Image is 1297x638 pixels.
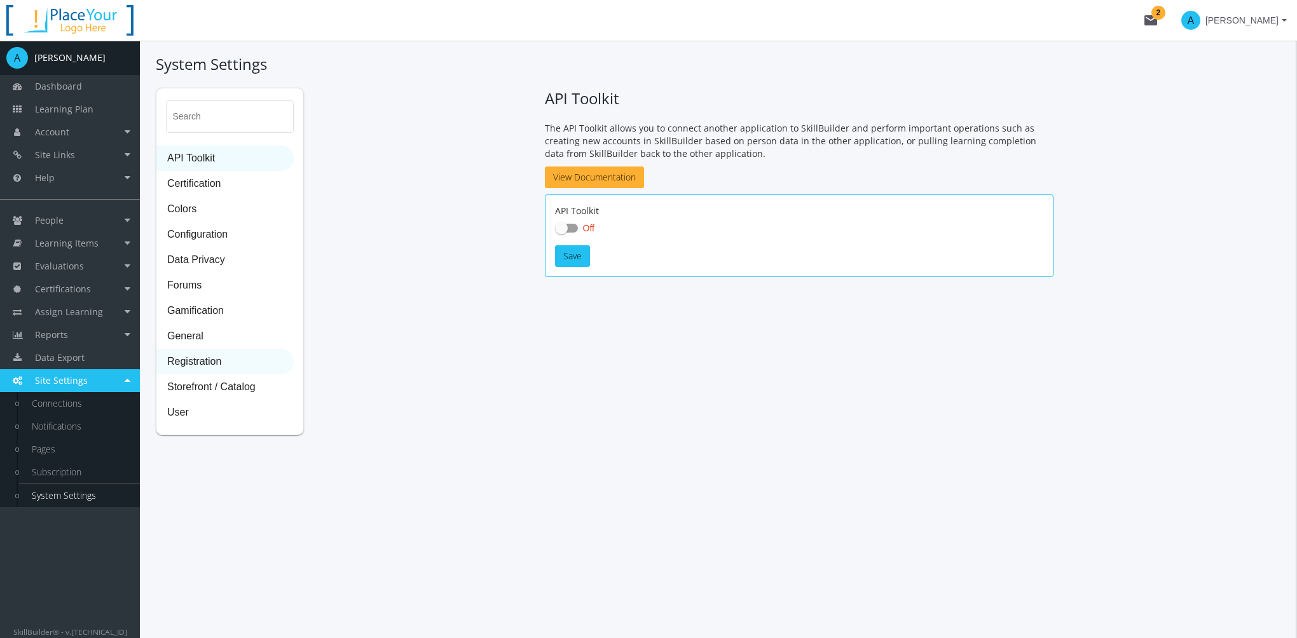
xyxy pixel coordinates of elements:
[157,172,293,197] span: Certification
[19,415,140,438] a: Notifications
[157,324,293,350] span: General
[157,222,293,248] span: Configuration
[35,351,85,363] span: Data Export
[1143,13,1158,28] mat-icon: mail
[545,88,1053,109] h1: API Toolkit
[157,400,293,426] span: User
[157,197,293,222] span: Colors
[545,122,1053,160] p: The API Toolkit allows you to connect another application to SkillBuilder and perform important o...
[6,47,28,69] span: A
[583,223,594,233] span: Off
[35,126,69,138] span: Account
[35,103,93,115] span: Learning Plan
[35,149,75,161] span: Site Links
[555,205,599,217] label: API Toolkit
[555,245,590,267] button: Save
[19,461,140,484] a: Subscription
[35,237,99,249] span: Learning Items
[35,172,55,184] span: Help
[157,273,293,299] span: Forums
[545,166,644,188] a: View Documentation
[157,146,293,172] span: API Toolkit
[157,248,293,273] span: Data Privacy
[35,329,68,341] span: Reports
[19,438,140,461] a: Pages
[156,53,1281,75] h1: System Settings
[35,214,64,226] span: People
[1181,11,1200,30] span: A
[157,375,293,400] span: Storefront / Catalog
[34,51,106,64] div: [PERSON_NAME]
[19,484,140,507] a: System Settings
[157,350,293,375] span: Registration
[35,283,91,295] span: Certifications
[13,627,127,637] small: SkillBuilder® - v.[TECHNICAL_ID]
[35,80,82,92] span: Dashboard
[19,392,140,415] a: Connections
[1205,9,1279,32] span: [PERSON_NAME]
[35,374,88,386] span: Site Settings
[157,299,293,324] span: Gamification
[35,306,103,318] span: Assign Learning
[35,260,84,272] span: Evaluations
